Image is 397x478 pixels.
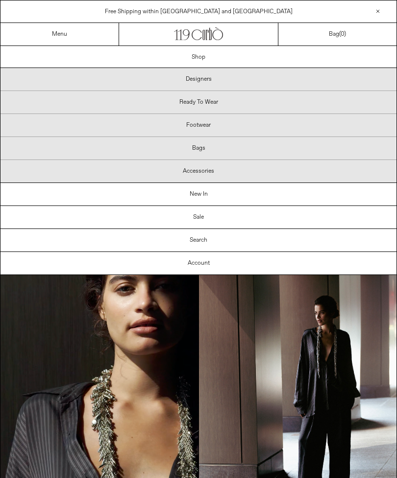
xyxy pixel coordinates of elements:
span: 0 [341,30,344,38]
a: Free Shipping within [GEOGRAPHIC_DATA] and [GEOGRAPHIC_DATA] [105,8,293,16]
a: Bag() [329,30,346,39]
p: Accessories [0,160,397,182]
a: Menu [52,30,67,38]
p: Ready To Wear [0,91,397,114]
a: Sale [0,206,397,228]
p: Bags [0,137,397,160]
p: Designers [0,68,397,91]
a: Search [0,229,397,251]
a: Account [0,252,397,274]
a: New In [0,183,397,205]
a: Shop [0,46,397,68]
p: Footwear [0,114,397,137]
span: ) [341,30,346,38]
